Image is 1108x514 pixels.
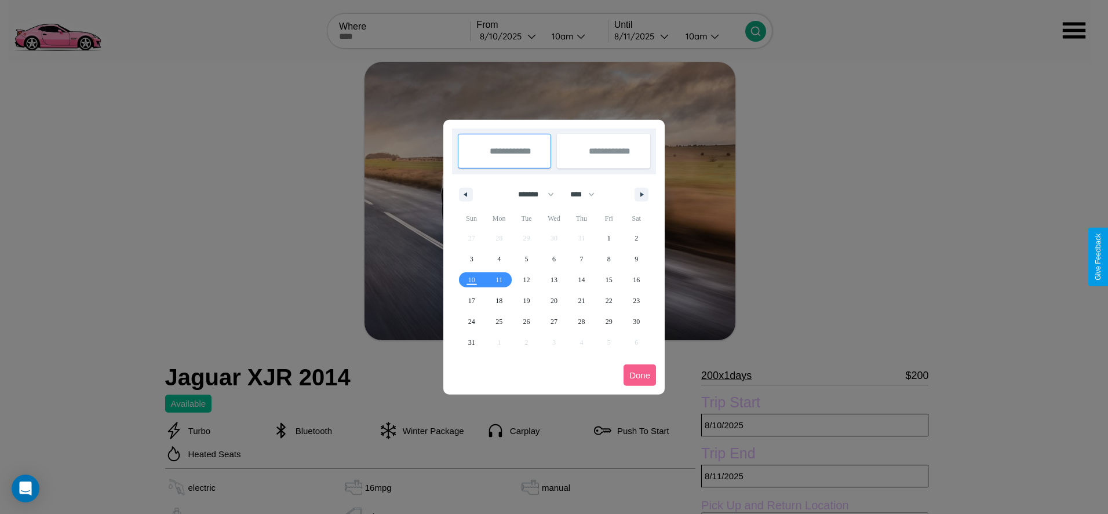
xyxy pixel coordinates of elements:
button: 4 [485,249,512,269]
span: 29 [606,311,613,332]
span: Wed [540,209,567,228]
span: Fri [595,209,622,228]
button: 19 [513,290,540,311]
span: 2 [635,228,638,249]
span: 4 [497,249,501,269]
span: 22 [606,290,613,311]
span: 25 [495,311,502,332]
span: 7 [579,249,583,269]
span: 15 [606,269,613,290]
span: 31 [468,332,475,353]
span: 26 [523,311,530,332]
button: 27 [540,311,567,332]
button: 14 [568,269,595,290]
button: 11 [485,269,512,290]
div: Open Intercom Messenger [12,475,39,502]
button: 3 [458,249,485,269]
button: 30 [623,311,650,332]
span: 14 [578,269,585,290]
span: 19 [523,290,530,311]
button: 6 [540,249,567,269]
button: 21 [568,290,595,311]
span: 11 [495,269,502,290]
button: 29 [595,311,622,332]
span: 24 [468,311,475,332]
button: 17 [458,290,485,311]
button: 20 [540,290,567,311]
button: 7 [568,249,595,269]
div: Give Feedback [1094,234,1102,280]
span: 6 [552,249,556,269]
span: 18 [495,290,502,311]
span: 5 [525,249,529,269]
span: Tue [513,209,540,228]
span: 3 [470,249,473,269]
button: Done [624,364,656,386]
button: 5 [513,249,540,269]
button: 23 [623,290,650,311]
span: 16 [633,269,640,290]
span: Sat [623,209,650,228]
span: 1 [607,228,611,249]
span: 21 [578,290,585,311]
button: 8 [595,249,622,269]
span: 23 [633,290,640,311]
span: 13 [551,269,557,290]
button: 16 [623,269,650,290]
button: 24 [458,311,485,332]
span: 28 [578,311,585,332]
button: 12 [513,269,540,290]
button: 9 [623,249,650,269]
button: 18 [485,290,512,311]
button: 1 [595,228,622,249]
span: Sun [458,209,485,228]
span: 12 [523,269,530,290]
span: 9 [635,249,638,269]
span: 27 [551,311,557,332]
button: 2 [623,228,650,249]
button: 25 [485,311,512,332]
button: 22 [595,290,622,311]
span: 10 [468,269,475,290]
button: 26 [513,311,540,332]
button: 15 [595,269,622,290]
button: 10 [458,269,485,290]
button: 13 [540,269,567,290]
span: 20 [551,290,557,311]
button: 31 [458,332,485,353]
span: 8 [607,249,611,269]
button: 28 [568,311,595,332]
span: 17 [468,290,475,311]
span: 30 [633,311,640,332]
span: Thu [568,209,595,228]
span: Mon [485,209,512,228]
